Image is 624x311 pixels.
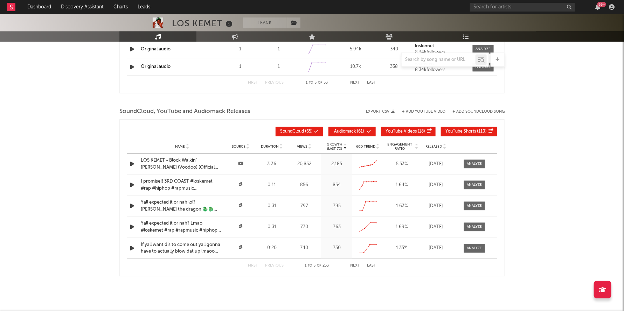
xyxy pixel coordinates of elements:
[280,129,313,134] span: ( 65 )
[385,203,418,210] div: 1.63 %
[377,46,412,53] div: 340
[309,81,313,84] span: to
[422,161,450,168] div: [DATE]
[258,203,286,210] div: 0:31
[402,110,445,114] button: + Add YouTube Video
[328,127,376,136] button: Audiomack(61)
[402,57,476,63] input: Search by song name or URL
[333,129,365,134] span: ( 61 )
[377,63,412,70] div: 338
[366,109,395,114] button: Export CSV
[276,127,323,136] button: SoundCloud(65)
[261,63,296,70] div: 1
[327,142,342,147] p: Growth
[258,224,286,231] div: 0:31
[141,64,171,69] a: Original audio
[385,224,418,231] div: 1.69 %
[367,81,376,85] button: Last
[323,224,351,231] div: 763
[265,81,284,85] button: Previous
[248,81,258,85] button: First
[385,161,418,168] div: 5.53 %
[445,129,476,134] span: YouTube Shorts
[141,199,223,213] a: Yall expected it or nah lol? [PERSON_NAME] the dragon 🐉🐉 #loskemet #rap #hiphop #rapmusic
[367,264,376,268] button: Last
[141,241,223,255] a: If yall want dis to come out yall gonna have to actually blow dat up lmaoo #loskemet #rap #rapmusic
[327,147,342,151] p: (Last 7d)
[381,127,436,136] button: YouTube Videos(18)
[385,182,418,189] div: 1.64 %
[297,144,307,149] span: Views
[452,110,505,114] button: + Add SoundCloud Song
[141,157,223,171] a: LOS KEMET - Block Walkin’ [PERSON_NAME] (Voodoo) (Official Music Video)
[597,2,606,7] div: 99 +
[258,161,286,168] div: 3:36
[422,224,450,231] div: [DATE]
[415,44,467,49] a: loskemet
[445,110,505,114] button: + Add SoundCloud Song
[289,203,320,210] div: 797
[323,182,351,189] div: 854
[248,264,258,268] button: First
[323,245,351,252] div: 730
[385,245,418,252] div: 1.35 %
[141,220,223,234] a: Yall expected it or nah? Lmao #loskemet #rap #rapmusic #hiphop #newmusic
[141,178,223,192] a: I promise!! 3RD COAST #loskemet #rap #hiphop #rapmusic #southernrap
[338,63,373,70] div: 10.7k
[298,262,336,270] div: 1 5 253
[415,50,467,55] div: 8.34k followers
[261,46,296,53] div: 1
[265,264,284,268] button: Previous
[441,127,497,136] button: YouTube Shorts(110)
[356,144,375,149] span: 60D Trend
[395,110,445,114] div: + Add YouTube Video
[317,264,321,267] span: of
[323,161,351,168] div: 2,185
[595,4,600,10] button: 99+
[470,3,575,12] input: Search for artists
[261,144,279,149] span: Duration
[323,203,351,210] div: 795
[445,129,487,134] span: ( 110 )
[223,46,258,53] div: 1
[289,224,320,231] div: 770
[258,245,286,252] div: 0:20
[415,68,467,72] div: 8.34k followers
[243,17,287,28] button: Track
[119,107,250,116] span: SoundCloud, YouTube and Audiomack Releases
[141,47,171,51] a: Original audio
[338,46,373,53] div: 5.94k
[232,144,245,149] span: Source
[289,182,320,189] div: 856
[175,144,185,149] span: Name
[350,264,360,268] button: Next
[422,203,450,210] div: [DATE]
[280,129,304,134] span: SoundCloud
[289,245,320,252] div: 740
[386,129,425,134] span: ( 18 )
[422,245,450,252] div: [DATE]
[289,161,320,168] div: 20,832
[422,182,450,189] div: [DATE]
[415,44,434,48] strong: loskemet
[386,129,417,134] span: YouTube Videos
[385,142,414,151] span: Engagement Ratio
[318,81,323,84] span: of
[298,79,336,87] div: 1 5 53
[426,144,442,149] span: Released
[258,182,286,189] div: 0:11
[308,264,312,267] span: to
[350,81,360,85] button: Next
[172,17,234,29] div: LOS KEMET
[223,63,258,70] div: 1
[334,129,356,134] span: Audiomack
